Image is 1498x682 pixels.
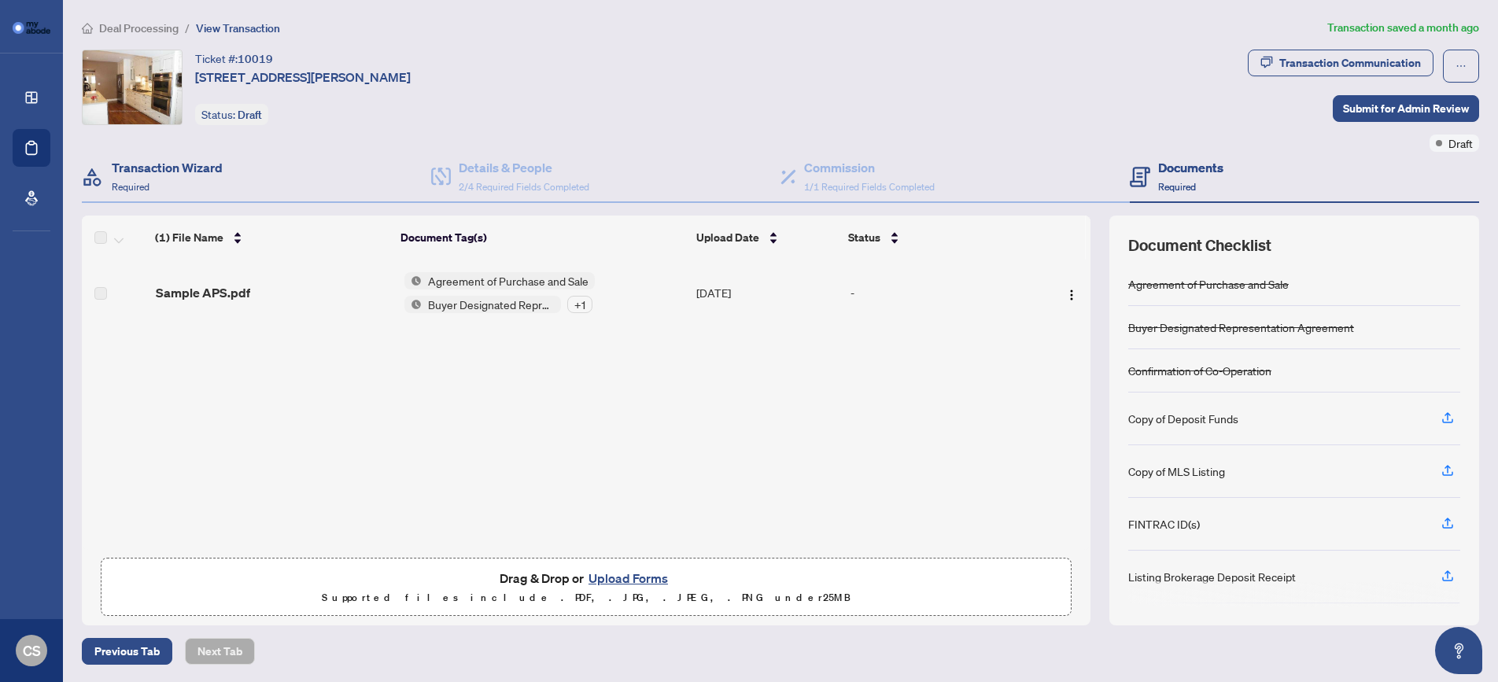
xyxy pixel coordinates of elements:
span: Drag & Drop orUpload FormsSupported files include .PDF, .JPG, .JPEG, .PNG under25MB [101,559,1071,617]
span: Required [1158,181,1196,193]
img: logo [13,22,50,34]
div: Copy of MLS Listing [1128,463,1225,480]
span: Drag & Drop or [500,568,673,588]
span: Submit for Admin Review [1343,96,1469,121]
button: Transaction Communication [1248,50,1433,76]
li: / [185,19,190,37]
img: Status Icon [404,296,422,313]
span: CS [23,640,41,662]
div: Listing Brokerage Deposit Receipt [1128,568,1296,585]
span: ellipsis [1456,61,1467,72]
span: Required [112,181,149,193]
th: (1) File Name [149,216,394,260]
span: View Transaction [196,21,280,35]
span: [STREET_ADDRESS][PERSON_NAME] [195,68,411,87]
h4: Details & People [459,158,589,177]
th: Status [842,216,1031,260]
th: Document Tag(s) [394,216,690,260]
h4: Documents [1158,158,1223,177]
div: Copy of Deposit Funds [1128,410,1238,427]
span: Buyer Designated Representation Agreement [422,296,561,313]
span: Sample APS.pdf [156,283,250,302]
button: Status IconAgreement of Purchase and SaleStatus IconBuyer Designated Representation Agreement+1 [404,272,595,313]
span: Agreement of Purchase and Sale [422,272,595,289]
div: Buyer Designated Representation Agreement [1128,319,1354,336]
img: Status Icon [404,272,422,289]
div: Confirmation of Co-Operation [1128,362,1271,379]
button: Logo [1059,280,1084,305]
span: 2/4 Required Fields Completed [459,181,589,193]
span: 1/1 Required Fields Completed [804,181,935,193]
td: [DATE] [690,260,843,326]
h4: Commission [804,158,935,177]
div: - [850,284,1030,301]
div: Ticket #: [195,50,273,68]
img: IMG-C2018871_1.jpg [83,50,182,124]
span: Upload Date [696,229,759,246]
div: Status: [195,104,268,125]
span: Previous Tab [94,639,160,664]
span: 10019 [238,52,273,66]
span: Deal Processing [99,21,179,35]
div: + 1 [567,296,592,313]
div: FINTRAC ID(s) [1128,515,1200,533]
button: Submit for Admin Review [1333,95,1479,122]
button: Next Tab [185,638,255,665]
div: Transaction Communication [1279,50,1421,76]
button: Upload Forms [584,568,673,588]
span: Draft [1448,135,1473,152]
span: Draft [238,108,262,122]
span: Document Checklist [1128,234,1271,256]
button: Previous Tab [82,638,172,665]
span: (1) File Name [155,229,223,246]
span: home [82,23,93,34]
div: Agreement of Purchase and Sale [1128,275,1289,293]
span: Status [848,229,880,246]
button: Open asap [1435,627,1482,674]
th: Upload Date [690,216,842,260]
h4: Transaction Wizard [112,158,223,177]
article: Transaction saved a month ago [1327,19,1479,37]
img: Logo [1065,289,1078,301]
p: Supported files include .PDF, .JPG, .JPEG, .PNG under 25 MB [111,588,1061,607]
